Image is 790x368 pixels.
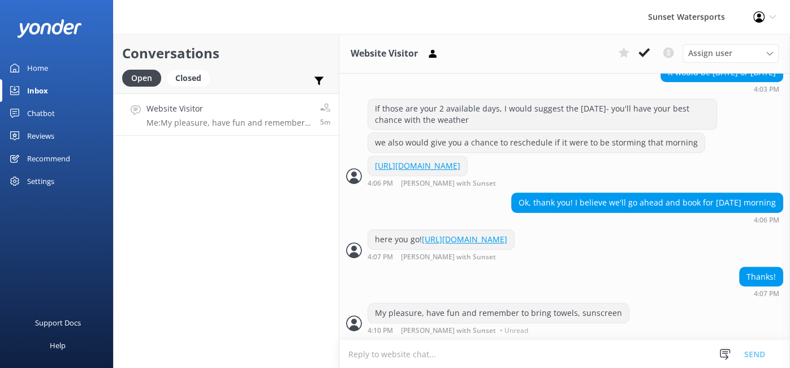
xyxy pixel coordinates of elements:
span: [PERSON_NAME] with Sunset [401,254,496,261]
h4: Website Visitor [146,102,312,115]
div: Thanks! [740,267,783,286]
div: Ok, thank you! I believe we'll go ahead and book for [DATE] morning [512,193,783,212]
strong: 4:06 PM [368,180,393,187]
h2: Conversations [122,42,330,64]
strong: 4:10 PM [368,327,393,334]
div: Oct 01 2025 03:03pm (UTC -05:00) America/Cancun [661,85,783,93]
strong: 4:07 PM [368,254,393,261]
div: Home [27,57,48,79]
a: [URL][DOMAIN_NAME] [375,160,460,171]
div: Oct 01 2025 03:07pm (UTC -05:00) America/Cancun [368,253,533,261]
div: Oct 01 2025 03:06pm (UTC -05:00) America/Cancun [368,179,533,187]
div: Help [50,334,66,357]
strong: 4:06 PM [754,217,779,224]
div: Chatbot [27,102,55,125]
span: Assign user [688,47,732,59]
a: Open [122,71,167,84]
span: [PERSON_NAME] with Sunset [401,327,496,334]
strong: 4:07 PM [754,290,779,297]
div: here you go! [368,230,514,249]
p: Me: My pleasure, have fun and remember to bring towels, sunscreen [146,118,312,128]
div: Oct 01 2025 03:06pm (UTC -05:00) America/Cancun [511,216,783,224]
strong: 4:03 PM [754,86,779,93]
div: Oct 01 2025 03:10pm (UTC -05:00) America/Cancun [368,326,629,334]
div: Recommend [27,147,70,170]
div: we also would give you a chance to reschedule if it were to be storming that morning [368,133,705,152]
div: Open [122,70,161,87]
div: Inbox [27,79,48,102]
div: Oct 01 2025 03:07pm (UTC -05:00) America/Cancun [739,289,783,297]
div: Assign User [683,44,779,62]
a: [URL][DOMAIN_NAME] [422,234,507,245]
span: • Unread [500,327,528,334]
span: [PERSON_NAME] with Sunset [401,180,496,187]
a: Website VisitorMe:My pleasure, have fun and remember to bring towels, sunscreen5m [114,93,339,136]
a: Closed [167,71,215,84]
h3: Website Visitor [351,46,418,61]
span: Oct 01 2025 03:10pm (UTC -05:00) America/Cancun [320,117,330,127]
div: My pleasure, have fun and remember to bring towels, sunscreen [368,303,629,323]
div: Settings [27,170,54,192]
div: Support Docs [35,311,81,334]
div: Closed [167,70,210,87]
div: Reviews [27,125,54,147]
img: yonder-white-logo.png [17,19,82,38]
div: If those are your 2 available days, I would suggest the [DATE]- you'll have your best chance with... [368,99,716,129]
